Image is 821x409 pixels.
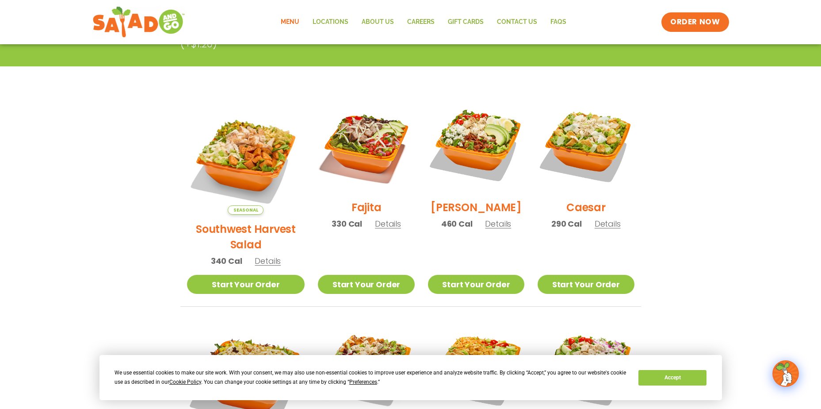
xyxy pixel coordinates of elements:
img: Product photo for Caesar Salad [538,96,634,193]
a: Start Your Order [318,275,414,294]
img: Product photo for Fajita Salad [318,96,414,193]
span: Details [485,218,511,229]
span: ORDER NOW [670,17,720,27]
span: 330 Cal [332,218,362,230]
img: Product photo for Southwest Harvest Salad [187,96,305,215]
a: FAQs [544,12,573,32]
h2: Southwest Harvest Salad [187,221,305,252]
button: Accept [638,370,706,386]
a: ORDER NOW [661,12,729,32]
a: Contact Us [490,12,544,32]
span: 340 Cal [211,255,242,267]
a: Start Your Order [538,275,634,294]
a: Start Your Order [187,275,305,294]
div: We use essential cookies to make our site work. With your consent, we may also use non-essential ... [115,368,628,387]
span: Cookie Policy [169,379,201,385]
h2: Fajita [351,200,382,215]
a: GIFT CARDS [441,12,490,32]
img: Product photo for Cobb Salad [428,96,524,193]
img: wpChatIcon [773,361,798,386]
span: 290 Cal [551,218,582,230]
span: Details [255,255,281,266]
nav: Menu [274,12,573,32]
a: About Us [355,12,401,32]
span: Details [375,218,401,229]
h2: Caesar [566,200,606,215]
span: Seasonal [228,205,263,215]
img: new-SAG-logo-768×292 [92,4,186,40]
a: Start Your Order [428,275,524,294]
span: 460 Cal [441,218,473,230]
a: Locations [306,12,355,32]
h2: [PERSON_NAME] [431,200,522,215]
span: Preferences [349,379,377,385]
span: Details [595,218,621,229]
a: Menu [274,12,306,32]
a: Careers [401,12,441,32]
div: Cookie Consent Prompt [99,355,722,400]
